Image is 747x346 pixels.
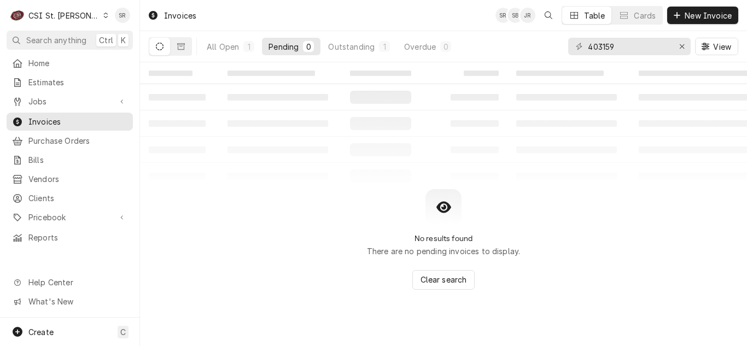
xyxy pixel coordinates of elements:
span: Help Center [28,277,126,288]
div: SR [115,8,130,23]
a: Bills [7,151,133,169]
span: Invoices [28,116,127,127]
button: View [695,38,738,55]
div: Stephani Roth's Avatar [495,8,511,23]
div: JR [520,8,535,23]
span: Bills [28,154,127,166]
input: Keyword search [588,38,670,55]
table: Pending Invoices List Loading [140,62,747,189]
button: Open search [540,7,557,24]
div: Table [584,10,605,21]
div: Stephani Roth's Avatar [115,8,130,23]
p: There are no pending invoices to display. [367,245,521,257]
span: Clear search [418,274,469,285]
a: Vendors [7,170,133,188]
div: Cards [634,10,656,21]
div: Shayla Bell's Avatar [507,8,523,23]
span: Clients [28,192,127,204]
span: ‌ [464,71,499,76]
div: Pending [269,41,299,52]
span: Estimates [28,77,127,88]
button: New Invoice [667,7,738,24]
a: Purchase Orders [7,132,133,150]
span: What's New [28,296,126,307]
span: Search anything [26,34,86,46]
a: Go to Jobs [7,92,133,110]
span: Pricebook [28,212,111,223]
a: Clients [7,189,133,207]
div: Outstanding [328,41,375,52]
span: Reports [28,232,127,243]
a: Go to Pricebook [7,208,133,226]
div: CSI St. Louis's Avatar [10,8,25,23]
span: Vendors [28,173,127,185]
a: Home [7,54,133,72]
span: ‌ [350,71,411,76]
div: All Open [207,41,239,52]
h2: No results found [415,234,473,243]
div: 0 [442,41,449,52]
span: Home [28,57,127,69]
a: Reports [7,228,133,247]
span: View [711,41,733,52]
div: Overdue [404,41,436,52]
span: ‌ [149,71,192,76]
button: Clear search [412,270,475,290]
button: Erase input [673,38,691,55]
div: CSI St. [PERSON_NAME] [28,10,100,21]
a: Invoices [7,113,133,131]
div: SB [507,8,523,23]
a: Go to What's New [7,292,133,310]
span: K [121,34,126,46]
div: 1 [381,41,388,52]
span: C [120,326,126,338]
a: Estimates [7,73,133,91]
span: ‌ [227,71,315,76]
span: Purchase Orders [28,135,127,146]
button: Search anythingCtrlK [7,31,133,50]
a: Go to Help Center [7,273,133,291]
div: SR [495,8,511,23]
span: Jobs [28,96,111,107]
span: New Invoice [682,10,734,21]
div: 0 [305,41,312,52]
span: Create [28,327,54,337]
div: Jessica Rentfro's Avatar [520,8,535,23]
div: 1 [246,41,252,52]
div: C [10,8,25,23]
span: ‌ [516,71,604,76]
span: Ctrl [99,34,113,46]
